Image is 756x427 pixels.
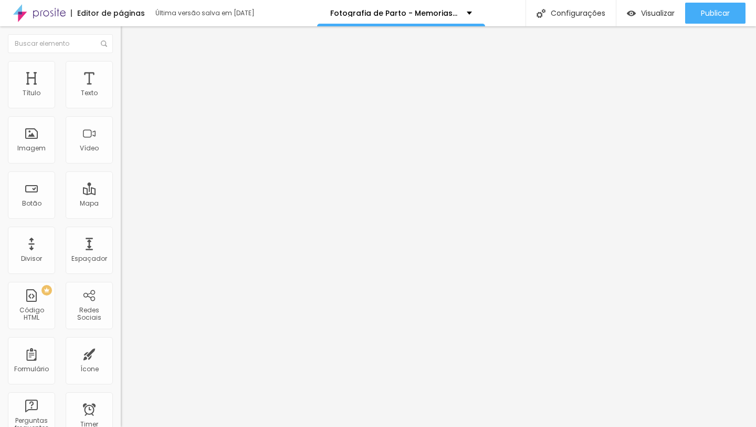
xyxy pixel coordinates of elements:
div: Código HTML [10,307,52,322]
div: Mapa [80,200,99,207]
span: Publicar [701,9,730,17]
div: Redes Sociais [68,307,110,322]
img: Icone [537,9,545,18]
div: Última versão salva em [DATE] [155,10,276,16]
button: Visualizar [616,3,685,24]
div: Formulário [14,365,49,373]
div: Vídeo [80,145,99,152]
span: Visualizar [641,9,675,17]
iframe: Editor [121,26,756,427]
div: Título [23,89,40,97]
input: Buscar elemento [8,34,113,53]
div: Espaçador [71,255,107,262]
div: Divisor [21,255,42,262]
img: Icone [101,40,107,47]
div: Imagem [17,145,46,152]
div: Botão [22,200,41,207]
button: Publicar [685,3,745,24]
div: Texto [81,89,98,97]
img: view-1.svg [627,9,636,18]
p: Fotografia de Parto - Memorias do Nascer [330,9,459,17]
div: Editor de páginas [71,9,145,17]
div: Ícone [80,365,99,373]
